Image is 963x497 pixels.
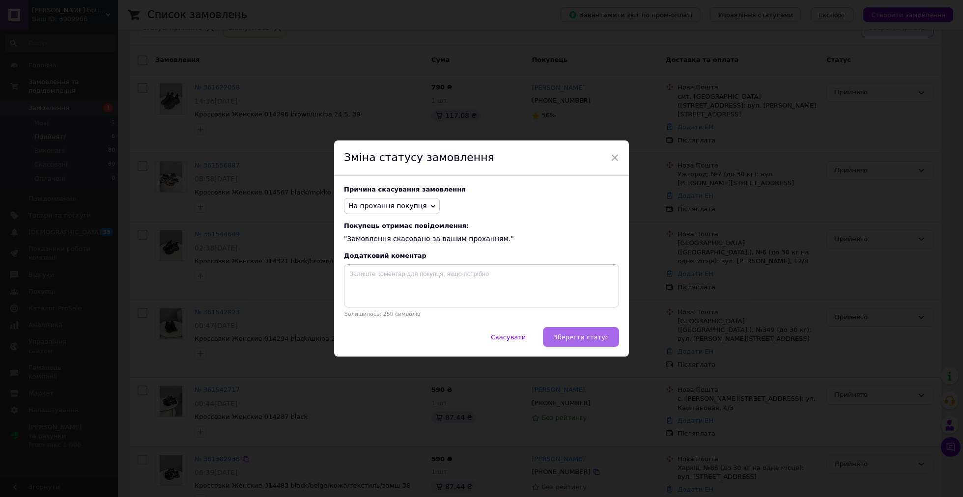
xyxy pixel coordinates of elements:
span: Скасувати [491,333,526,341]
span: Зберегти статус [553,333,609,341]
div: Додатковий коментар [344,252,619,259]
button: Зберегти статус [543,327,619,347]
div: Зміна статусу замовлення [334,140,629,176]
button: Скасувати [481,327,536,347]
div: Причина скасування замовлення [344,186,619,193]
span: Покупець отримає повідомлення: [344,222,619,229]
p: Залишилось: 250 символів [344,311,619,317]
span: На прохання покупця [348,202,427,210]
div: "Замовлення скасовано за вашим проханням." [344,222,619,244]
span: × [610,149,619,166]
